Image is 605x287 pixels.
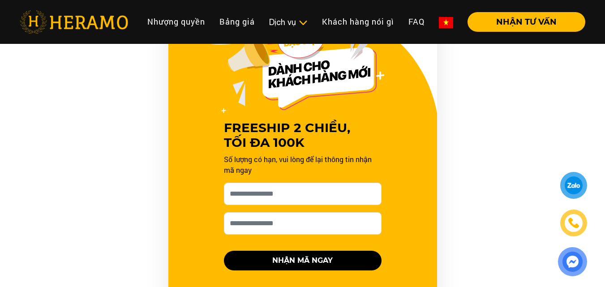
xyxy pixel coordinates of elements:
[439,17,453,28] img: vn-flag.png
[401,12,432,31] a: FAQ
[20,10,128,34] img: heramo-logo.png
[562,211,586,235] a: phone-icon
[224,154,382,176] p: Số lượng có hạn, vui lòng để lại thông tin nhận mã ngay
[224,120,382,150] h3: FREESHIP 2 CHIỀU, TỐI ĐA 100K
[298,18,308,27] img: subToggleIcon
[315,12,401,31] a: Khách hàng nói gì
[224,251,382,270] button: NHẬN MÃ NGAY
[569,218,579,228] img: phone-icon
[212,12,262,31] a: Bảng giá
[140,12,212,31] a: Nhượng quyền
[221,16,384,113] img: Offer Header
[460,18,585,26] a: NHẬN TƯ VẤN
[468,12,585,32] button: NHẬN TƯ VẤN
[269,16,308,28] div: Dịch vụ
